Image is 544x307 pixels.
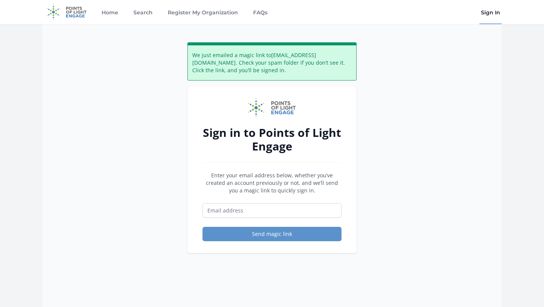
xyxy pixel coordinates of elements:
[202,203,342,218] input: Email address
[202,172,342,194] p: Enter your email address below, whether you’ve created an account previously or not, and we’ll se...
[187,42,357,81] div: We just emailed a magic link to [EMAIL_ADDRESS][DOMAIN_NAME] . Check your spam folder if you don’...
[248,99,296,117] img: Points of Light Engage logo
[202,227,342,241] button: Send magic link
[202,126,342,153] h2: Sign in to Points of Light Engage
